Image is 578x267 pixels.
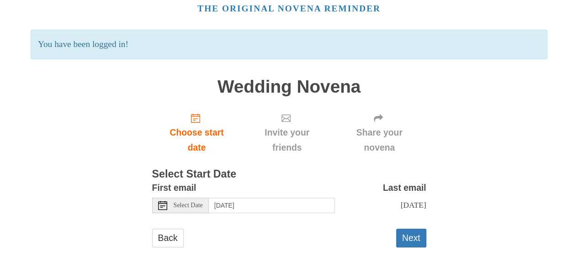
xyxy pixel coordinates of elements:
a: The original novena reminder [197,4,381,13]
label: Last email [383,180,426,195]
span: [DATE] [400,200,426,209]
span: Choose start date [161,125,233,155]
span: Invite your friends [250,125,323,155]
label: First email [152,180,196,195]
h1: Wedding Novena [152,77,426,97]
a: Choose start date [152,105,242,160]
a: Back [152,229,184,247]
div: Click "Next" to confirm your start date first. [333,105,426,160]
span: Share your novena [342,125,417,155]
h3: Select Start Date [152,168,426,180]
span: Select Date [174,202,203,209]
p: You have been logged in! [31,30,547,59]
button: Next [396,229,426,247]
div: Click "Next" to confirm your start date first. [241,105,332,160]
